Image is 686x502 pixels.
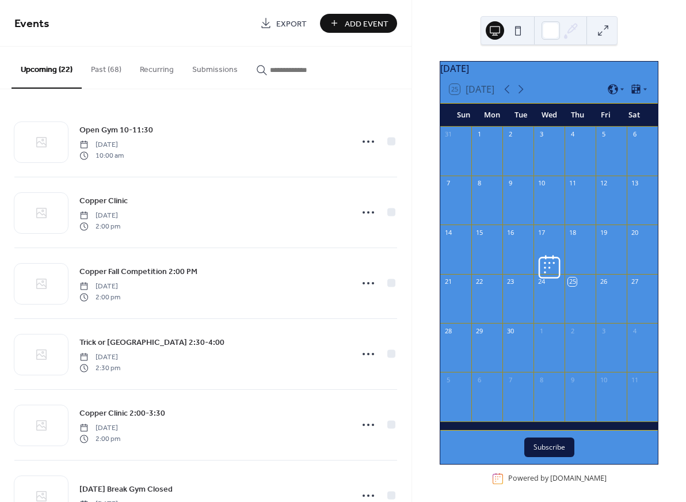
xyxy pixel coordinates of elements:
[12,47,82,89] button: Upcoming (22)
[444,228,452,237] div: 14
[79,195,128,207] span: Copper Clinic
[630,277,639,286] div: 27
[444,375,452,384] div: 5
[444,277,452,286] div: 21
[444,179,452,188] div: 7
[537,326,546,335] div: 1
[506,104,535,127] div: Tue
[449,104,478,127] div: Sun
[79,292,120,302] span: 2:00 pm
[79,150,124,161] span: 10:00 am
[440,62,658,75] div: [DATE]
[79,123,153,136] a: Open Gym 10-11:30
[79,423,120,433] span: [DATE]
[599,326,608,335] div: 3
[82,47,131,88] button: Past (68)
[563,104,592,127] div: Thu
[592,104,620,127] div: Fri
[506,277,514,286] div: 23
[550,474,607,484] a: [DOMAIN_NAME]
[568,179,577,188] div: 11
[79,211,120,221] span: [DATE]
[345,18,388,30] span: Add Event
[14,13,49,35] span: Events
[620,104,649,127] div: Sat
[79,406,165,420] a: Copper Clinic 2:00-3:30
[537,277,546,286] div: 24
[508,474,607,484] div: Powered by
[506,375,514,384] div: 7
[79,221,120,231] span: 2:00 pm
[79,266,197,278] span: Copper Fall Competition 2:00 PM
[79,363,120,373] span: 2:30 pm
[79,433,120,444] span: 2:00 pm
[568,326,577,335] div: 2
[475,326,483,335] div: 29
[537,228,546,237] div: 17
[79,337,224,349] span: Trick or [GEOGRAPHIC_DATA] 2:30-4:00
[79,140,124,150] span: [DATE]
[478,104,506,127] div: Mon
[506,179,514,188] div: 9
[506,326,514,335] div: 30
[475,130,483,139] div: 1
[599,179,608,188] div: 12
[630,228,639,237] div: 20
[183,47,247,88] button: Submissions
[444,130,452,139] div: 31
[79,282,120,292] span: [DATE]
[599,375,608,384] div: 10
[320,14,397,33] button: Add Event
[79,352,120,363] span: [DATE]
[630,179,639,188] div: 13
[444,326,452,335] div: 28
[630,130,639,139] div: 6
[79,124,153,136] span: Open Gym 10-11:30
[630,326,639,335] div: 4
[537,179,546,188] div: 10
[79,265,197,278] a: Copper Fall Competition 2:00 PM
[568,375,577,384] div: 9
[79,484,173,496] span: [DATE] Break Gym Closed
[568,228,577,237] div: 18
[506,130,514,139] div: 2
[475,228,483,237] div: 15
[524,438,574,457] button: Subscribe
[475,277,483,286] div: 22
[251,14,315,33] a: Export
[506,228,514,237] div: 16
[537,375,546,384] div: 8
[475,375,483,384] div: 6
[599,277,608,286] div: 26
[568,277,577,286] div: 25
[568,130,577,139] div: 4
[599,228,608,237] div: 19
[630,375,639,384] div: 11
[79,482,173,496] a: [DATE] Break Gym Closed
[79,336,224,349] a: Trick or [GEOGRAPHIC_DATA] 2:30-4:00
[599,130,608,139] div: 5
[537,130,546,139] div: 3
[131,47,183,88] button: Recurring
[475,179,483,188] div: 8
[79,408,165,420] span: Copper Clinic 2:00-3:30
[276,18,307,30] span: Export
[535,104,563,127] div: Wed
[79,194,128,207] a: Copper Clinic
